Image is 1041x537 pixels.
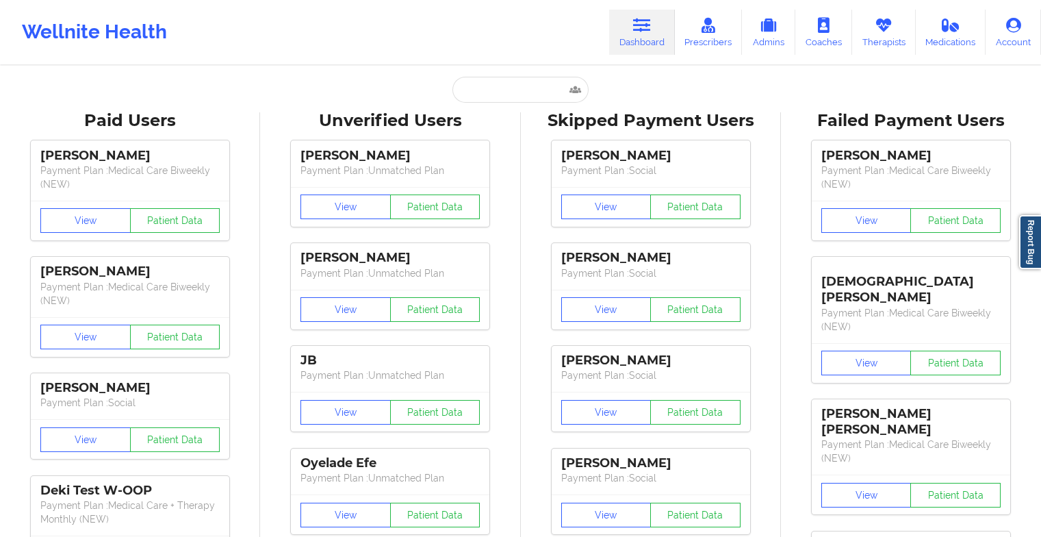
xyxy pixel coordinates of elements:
[130,325,220,349] button: Patient Data
[675,10,743,55] a: Prescribers
[561,369,741,382] p: Payment Plan : Social
[530,110,771,132] div: Skipped Payment Users
[650,195,741,219] button: Patient Data
[40,325,131,349] button: View
[561,471,741,485] p: Payment Plan : Social
[40,264,220,279] div: [PERSON_NAME]
[561,400,652,425] button: View
[300,164,480,177] p: Payment Plan : Unmatched Plan
[852,10,916,55] a: Therapists
[910,208,1001,233] button: Patient Data
[910,483,1001,508] button: Patient Data
[390,297,480,322] button: Patient Data
[10,110,250,132] div: Paid Users
[40,427,131,452] button: View
[40,208,131,233] button: View
[40,396,220,410] p: Payment Plan : Social
[300,250,480,266] div: [PERSON_NAME]
[40,483,220,499] div: Deki Test W-OOP
[821,351,912,375] button: View
[270,110,511,132] div: Unverified Users
[561,250,741,266] div: [PERSON_NAME]
[40,164,220,191] p: Payment Plan : Medical Care Biweekly (NEW)
[390,503,480,527] button: Patient Data
[1019,215,1041,269] a: Report Bug
[300,503,391,527] button: View
[300,195,391,219] button: View
[300,266,480,280] p: Payment Plan : Unmatched Plan
[130,208,220,233] button: Patient Data
[795,10,852,55] a: Coaches
[821,208,912,233] button: View
[561,297,652,322] button: View
[821,306,1001,334] p: Payment Plan : Medical Care Biweekly (NEW)
[561,195,652,219] button: View
[916,10,986,55] a: Medications
[791,110,1031,132] div: Failed Payment Users
[130,427,220,452] button: Patient Data
[300,297,391,322] button: View
[300,455,480,471] div: Oyelade Efe
[650,297,741,322] button: Patient Data
[561,353,741,369] div: [PERSON_NAME]
[40,380,220,396] div: [PERSON_NAME]
[821,164,1001,191] p: Payment Plan : Medical Care Biweekly (NEW)
[40,499,220,526] p: Payment Plan : Medical Care + Therapy Monthly (NEW)
[821,483,912,508] button: View
[910,351,1001,375] button: Patient Data
[986,10,1041,55] a: Account
[300,353,480,369] div: JB
[300,471,480,485] p: Payment Plan : Unmatched Plan
[390,400,480,425] button: Patient Data
[300,400,391,425] button: View
[561,503,652,527] button: View
[40,280,220,308] p: Payment Plan : Medical Care Biweekly (NEW)
[742,10,795,55] a: Admins
[300,369,480,382] p: Payment Plan : Unmatched Plan
[40,148,220,164] div: [PERSON_NAME]
[821,438,1001,465] p: Payment Plan : Medical Care Biweekly (NEW)
[300,148,480,164] div: [PERSON_NAME]
[561,164,741,177] p: Payment Plan : Social
[609,10,675,55] a: Dashboard
[390,195,480,219] button: Patient Data
[650,400,741,425] button: Patient Data
[561,455,741,471] div: [PERSON_NAME]
[561,148,741,164] div: [PERSON_NAME]
[561,266,741,280] p: Payment Plan : Social
[821,148,1001,164] div: [PERSON_NAME]
[650,503,741,527] button: Patient Data
[821,406,1001,438] div: [PERSON_NAME] [PERSON_NAME]
[821,264,1001,305] div: [DEMOGRAPHIC_DATA][PERSON_NAME]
